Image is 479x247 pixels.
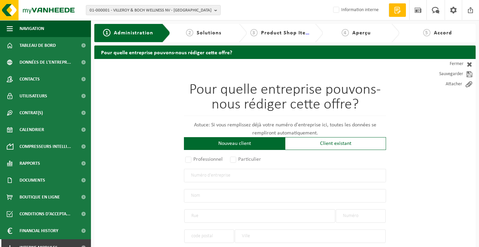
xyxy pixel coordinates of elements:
[415,79,476,89] a: Attacher
[184,137,285,150] div: Nouveau client
[352,30,371,36] span: Aperçu
[332,5,379,15] label: Information interne
[20,37,56,54] span: Tableau de bord
[250,29,310,37] a: 3Product Shop Items
[336,209,386,223] input: Numéro
[20,172,45,189] span: Documents
[184,189,386,203] input: Nom
[20,71,40,88] span: Contacts
[184,83,386,116] h1: Pour quelle entreprise pouvons-nous rédiger cette offre?
[20,138,71,155] span: Compresseurs intelli...
[235,229,386,243] input: Ville
[20,155,40,172] span: Rapports
[285,137,386,150] div: Client existant
[20,222,58,239] span: Financial History
[250,29,258,36] span: 3
[403,29,472,37] a: 5Accord
[90,5,212,16] span: 01-000001 - VILLEROY & BOCH WELLNESS NV - [GEOGRAPHIC_DATA]
[20,104,43,121] span: Contrat(s)
[415,59,476,69] a: Fermer
[229,155,263,164] label: Particulier
[99,29,157,37] a: 1Administration
[20,206,70,222] span: Conditions d'accepta...
[326,29,386,37] a: 4Aperçu
[174,29,233,37] a: 2Solutions
[103,29,110,36] span: 1
[186,29,193,36] span: 2
[20,121,44,138] span: Calendrier
[415,69,476,79] a: Sauvegarder
[197,30,221,36] span: Solutions
[423,29,430,36] span: 5
[261,30,313,36] span: Product Shop Items
[94,45,476,59] h2: Pour quelle entreprise pouvons-nous rédiger cette offre?
[184,229,234,243] input: code postal
[86,5,221,15] button: 01-000001 - VILLEROY & BOCH WELLNESS NV - [GEOGRAPHIC_DATA]
[184,121,386,137] p: Astuce: Si vous remplissez déjà votre numéro d'entreprise ici, toutes les données se rempliront a...
[20,54,71,71] span: Données de l'entrepr...
[184,155,225,164] label: Professionnel
[20,20,44,37] span: Navigation
[20,88,47,104] span: Utilisateurs
[114,30,153,36] span: Administration
[342,29,349,36] span: 4
[184,209,335,223] input: Rue
[20,189,60,206] span: Boutique en ligne
[184,169,386,182] input: Numéro d'entreprise
[434,30,452,36] span: Accord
